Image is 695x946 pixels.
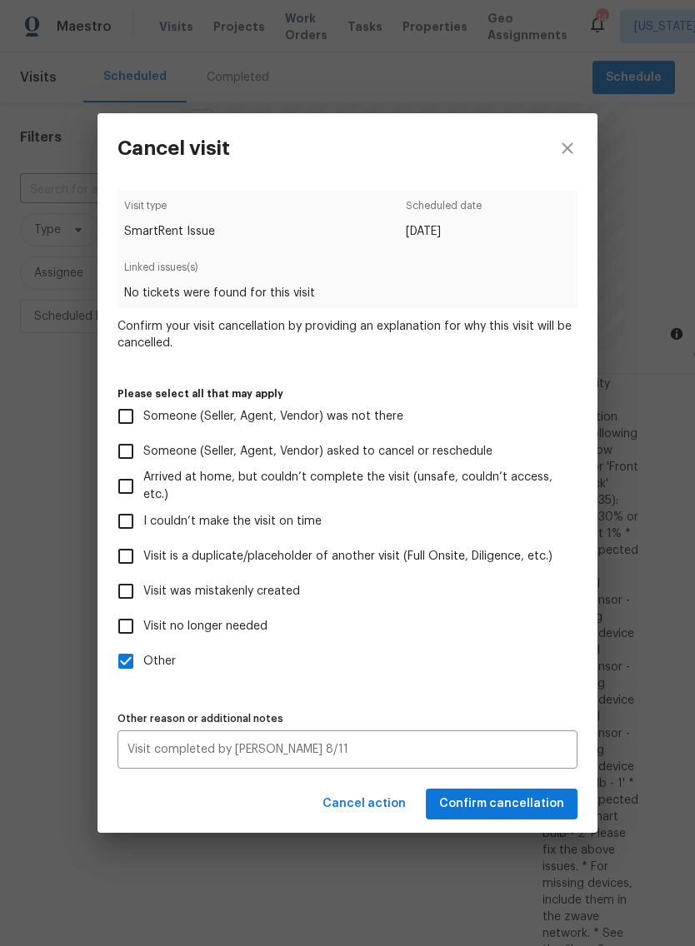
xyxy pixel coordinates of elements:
[143,469,564,504] span: Arrived at home, but couldn’t complete the visit (unsafe, couldn’t access, etc.)
[143,443,492,461] span: Someone (Seller, Agent, Vendor) asked to cancel or reschedule
[143,583,300,600] span: Visit was mistakenly created
[143,513,322,530] span: I couldn’t make the visit on time
[143,548,552,565] span: Visit is a duplicate/placeholder of another visit (Full Onsite, Diligence, etc.)
[117,318,577,351] span: Confirm your visit cancellation by providing an explanation for why this visit will be cancelled.
[316,789,412,819] button: Cancel action
[124,285,570,301] span: No tickets were found for this visit
[143,408,403,426] span: Someone (Seller, Agent, Vendor) was not there
[124,223,215,240] span: SmartRent Issue
[117,137,230,160] h3: Cancel visit
[406,197,482,223] span: Scheduled date
[117,389,577,399] label: Please select all that may apply
[439,794,564,814] span: Confirm cancellation
[124,259,570,285] span: Linked issues(s)
[143,618,267,635] span: Visit no longer needed
[426,789,577,819] button: Confirm cancellation
[117,714,577,724] label: Other reason or additional notes
[537,113,597,183] button: close
[124,197,215,223] span: Visit type
[143,653,176,670] span: Other
[406,223,482,240] span: [DATE]
[322,794,406,814] span: Cancel action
